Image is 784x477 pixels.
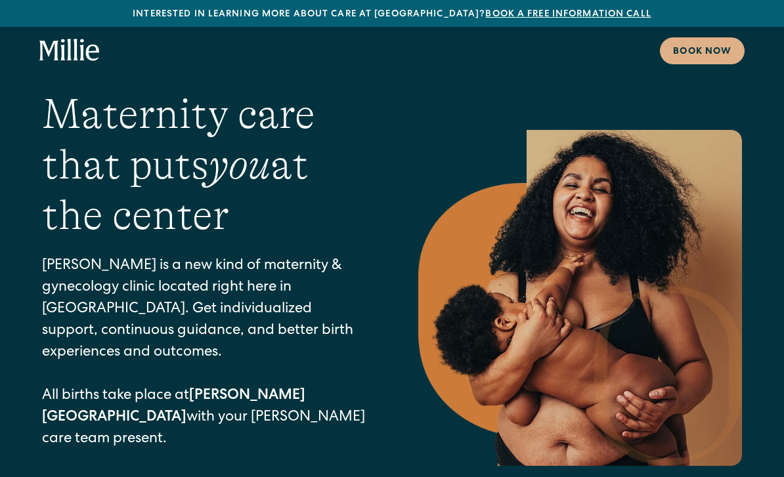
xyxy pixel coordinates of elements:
[39,39,100,62] a: home
[42,89,366,240] h1: Maternity care that puts at the center
[418,130,742,466] img: Smiling mother with her baby in arms, celebrating body positivity and the nurturing bond of postp...
[209,141,271,188] em: you
[673,45,731,59] div: Book now
[485,10,651,19] a: Book a free information call
[42,256,366,451] p: [PERSON_NAME] is a new kind of maternity & gynecology clinic located right here in [GEOGRAPHIC_DA...
[660,37,745,64] a: Book now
